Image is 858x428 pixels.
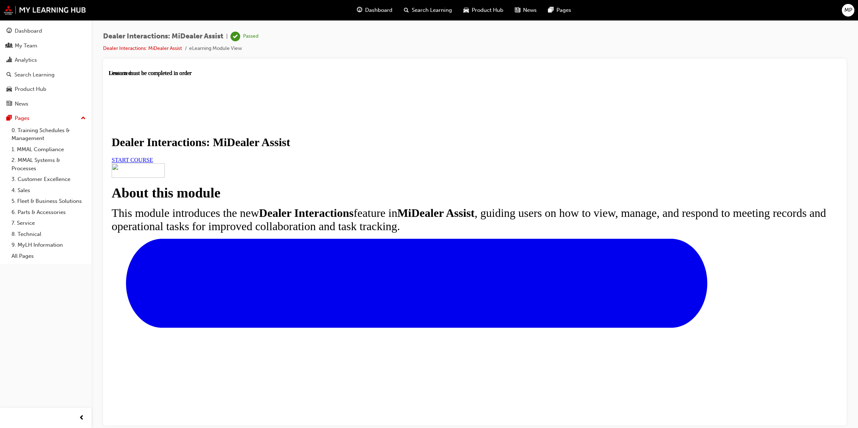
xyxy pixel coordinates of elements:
[458,3,509,18] a: car-iconProduct Hub
[3,136,717,163] span: This module introduces the new feature in , guiding users on how to view, manage, and respond to ...
[844,6,852,14] span: MP
[3,68,89,82] a: Search Learning
[842,4,854,17] button: MP
[9,229,89,240] a: 8. Technical
[472,6,503,14] span: Product Hub
[463,6,469,15] span: car-icon
[103,32,223,41] span: Dealer Interactions: MiDealer Assist
[79,414,84,423] span: prev-icon
[6,86,12,93] span: car-icon
[357,6,362,15] span: guage-icon
[103,45,182,51] a: Dealer Interactions: MiDealer Assist
[9,196,89,207] a: 5. Fleet & Business Solutions
[9,144,89,155] a: 1. MMAL Compliance
[548,6,554,15] span: pages-icon
[9,155,89,174] a: 2. MMAL Systems & Processes
[3,39,89,52] a: My Team
[365,6,392,14] span: Dashboard
[542,3,577,18] a: pages-iconPages
[4,5,86,15] img: mmal
[3,112,89,125] button: Pages
[243,33,258,40] div: Passed
[3,24,89,38] a: Dashboard
[3,83,89,96] a: Product Hub
[15,85,46,93] div: Product Hub
[226,32,228,41] span: |
[15,42,37,50] div: My Team
[9,207,89,218] a: 6. Parts & Accessories
[412,6,452,14] span: Search Learning
[189,45,242,53] li: eLearning Module View
[15,56,37,64] div: Analytics
[9,239,89,251] a: 9. MyLH Information
[3,53,89,67] a: Analytics
[9,125,89,144] a: 0. Training Schedules & Management
[289,136,366,149] strong: MiDealer Assist
[150,136,245,149] strong: Dealer Interactions
[9,174,89,185] a: 3. Customer Excellence
[351,3,398,18] a: guage-iconDashboard
[404,6,409,15] span: search-icon
[15,27,42,35] div: Dashboard
[6,28,12,34] span: guage-icon
[515,6,520,15] span: news-icon
[14,71,55,79] div: Search Learning
[9,185,89,196] a: 4. Sales
[81,114,86,123] span: up-icon
[523,6,537,14] span: News
[3,66,729,79] h1: Dealer Interactions: MiDealer Assist
[509,3,542,18] a: news-iconNews
[6,101,12,107] span: news-icon
[398,3,458,18] a: search-iconSearch Learning
[3,97,89,111] a: News
[6,72,11,78] span: search-icon
[15,114,29,122] div: Pages
[6,115,12,122] span: pages-icon
[6,57,12,64] span: chart-icon
[15,100,28,108] div: News
[9,218,89,229] a: 7. Service
[6,43,12,49] span: people-icon
[3,87,44,93] a: START COURSE
[556,6,571,14] span: Pages
[3,23,89,112] button: DashboardMy TeamAnalyticsSearch LearningProduct HubNews
[3,115,112,130] strong: About this module
[230,32,240,41] span: learningRecordVerb_PASS-icon
[9,251,89,262] a: All Pages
